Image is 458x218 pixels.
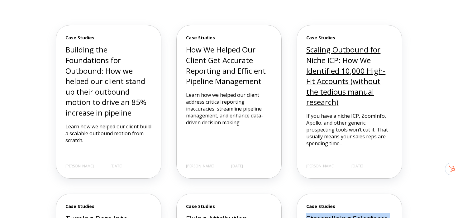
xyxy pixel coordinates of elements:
[306,112,393,147] p: If you have a niche ICP, ZoomInfo, Apollo, and other generic prospecting tools won’t cut it. That...
[231,164,243,169] span: [DATE]
[186,164,214,169] span: [PERSON_NAME]
[351,164,363,169] span: [DATE]
[186,92,272,126] p: Learn how we helped our client address critical reporting inaccuracies, streamline pipeline manag...
[65,123,152,144] p: Learn how we helped our client build a scalable outbound motion from scratch.
[186,35,272,41] span: Case Studies
[306,44,385,107] a: Scaling Outbound for Niche ICP: How We Identified 10,000 High-Fit Accounts (without the tedious m...
[186,203,272,210] span: Case Studies
[111,164,122,169] span: [DATE]
[65,35,152,41] span: Case Studies
[186,44,266,86] a: How We Helped Our Client Get Accurate Reporting and Efficient Pipeline Management
[65,203,152,210] span: Case Studies
[306,35,393,41] span: Case Studies
[65,164,94,169] span: [PERSON_NAME]
[306,164,335,169] span: [PERSON_NAME]
[306,203,393,210] span: Case Studies
[65,44,146,118] a: Building the Foundations for Outbound: How we helped our client stand up their outbound motion to...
